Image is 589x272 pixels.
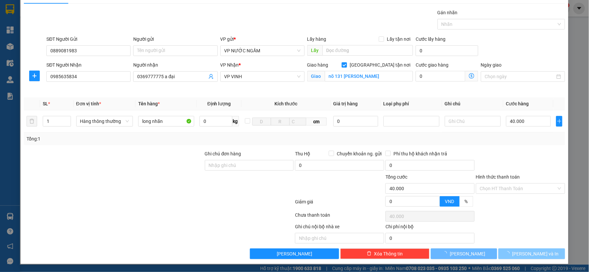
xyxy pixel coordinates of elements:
[307,71,325,82] span: Giao
[220,62,239,68] span: VP Nhận
[384,35,413,43] span: Lấy tận nơi
[499,248,565,259] button: [PERSON_NAME] và In
[29,73,39,79] span: plus
[224,72,301,82] span: VP VINH
[138,116,194,127] input: VD: Bàn, Ghế
[325,71,413,82] input: Giao tận nơi
[76,101,101,106] span: Đơn vị tính
[391,150,450,157] span: Phí thu hộ khách nhận trả
[347,61,413,69] span: [GEOGRAPHIC_DATA] tận nơi
[208,74,214,79] span: user-add
[307,45,323,56] span: Lấy
[385,174,407,180] span: Tổng cước
[205,160,294,171] input: Ghi chú đơn hàng
[294,198,385,210] div: Giảm giá
[505,251,512,256] span: loading
[27,116,37,127] button: delete
[224,46,301,56] span: VP NƯỚC NGẦM
[295,223,384,233] div: Ghi chú nội bộ nhà xe
[138,101,160,106] span: Tên hàng
[481,62,502,68] label: Ngày giao
[556,116,562,127] button: plus
[277,250,312,257] span: [PERSON_NAME]
[275,101,298,106] span: Kích thước
[46,35,131,43] div: SĐT Người Gửi
[207,101,231,106] span: Định lượng
[512,250,559,257] span: [PERSON_NAME] và In
[307,62,328,68] span: Giao hàng
[133,61,217,69] div: Người nhận
[485,73,555,80] input: Ngày giao
[445,116,501,127] input: Ghi Chú
[438,10,458,15] label: Gán nhãn
[29,71,40,81] button: plus
[476,174,520,180] label: Hình thức thanh toán
[445,199,454,204] span: VND
[334,150,384,157] span: Chuyển khoản ng. gửi
[46,61,131,69] div: SĐT Người Nhận
[205,151,241,156] label: Ghi chú đơn hàng
[306,118,327,126] span: cm
[416,36,445,42] label: Cước lấy hàng
[367,251,372,256] span: delete
[27,135,227,142] div: Tổng: 1
[416,71,465,82] input: Cước giao hàng
[374,250,403,257] span: Xóa Thông tin
[295,233,384,244] input: Nhập ghi chú
[416,62,448,68] label: Cước giao hàng
[252,118,271,126] input: D
[442,97,503,110] th: Ghi chú
[271,118,290,126] input: R
[289,118,306,126] input: C
[133,35,217,43] div: Người gửi
[220,35,305,43] div: VP gửi
[506,101,529,106] span: Cước hàng
[431,248,498,259] button: [PERSON_NAME]
[250,248,339,259] button: [PERSON_NAME]
[450,250,485,257] span: [PERSON_NAME]
[333,101,358,106] span: Giá trị hàng
[381,97,442,110] th: Loại phụ phí
[416,45,478,56] input: Cước lấy hàng
[442,251,450,256] span: loading
[307,36,326,42] span: Lấy hàng
[80,116,129,126] span: Hàng thông thường
[295,151,310,156] span: Thu Hộ
[232,116,239,127] span: kg
[340,248,430,259] button: deleteXóa Thông tin
[465,199,468,204] span: %
[557,119,562,124] span: plus
[385,223,475,233] div: Chi phí nội bộ
[43,101,48,106] span: SL
[323,45,413,56] input: Dọc đường
[333,116,378,127] input: 0
[469,73,474,79] span: dollar-circle
[294,211,385,223] div: Chưa thanh toán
